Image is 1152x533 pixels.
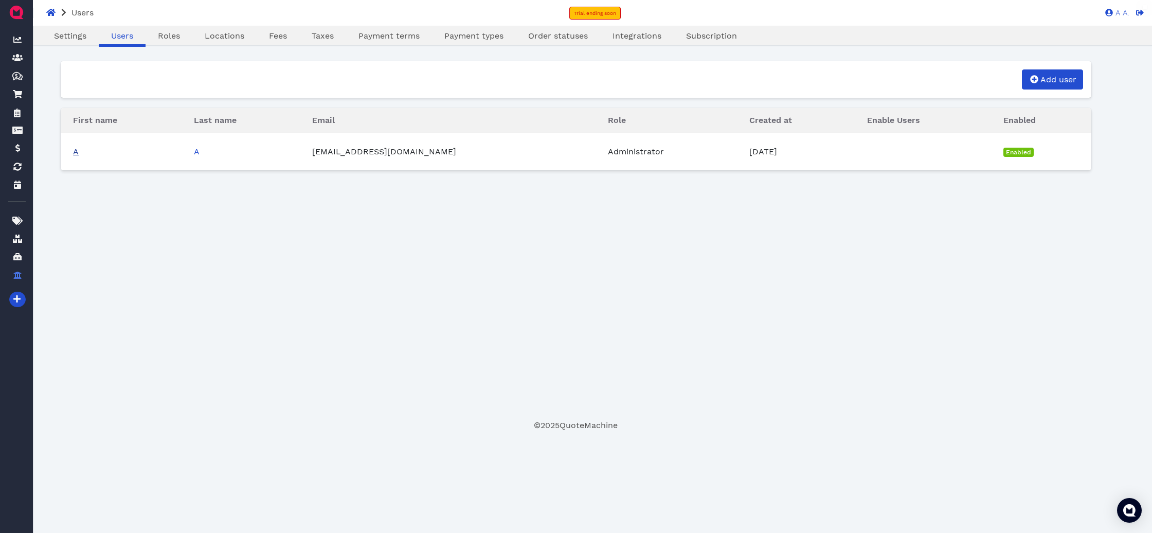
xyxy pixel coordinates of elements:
[73,147,79,156] a: A
[42,30,99,42] a: Settings
[574,10,616,16] span: Trial ending soon
[192,30,257,42] a: Locations
[600,30,674,42] a: Integrations
[300,133,596,171] td: [EMAIL_ADDRESS][DOMAIN_NAME]
[749,147,777,156] span: [DATE]
[1117,498,1142,523] div: Open Intercom Messenger
[312,115,335,125] span: Email
[569,7,621,20] a: Trial ending soon
[71,8,94,17] span: Users
[1022,69,1083,90] a: Add user
[257,30,299,42] a: Fees
[194,147,200,156] a: A
[312,31,334,41] span: Taxes
[432,30,516,42] a: Payment types
[54,31,86,41] span: Settings
[60,419,1091,432] footer: © 2025 QuoteMachine
[516,30,600,42] a: Order statuses
[111,31,133,41] span: Users
[346,30,432,42] a: Payment terms
[608,147,664,156] span: Administrator
[867,115,920,125] span: Enable Users
[686,31,737,41] span: Subscription
[1006,149,1031,156] span: Enabled
[15,73,18,78] tspan: $
[613,31,661,41] span: Integrations
[358,31,420,41] span: Payment terms
[205,31,244,41] span: Locations
[1003,115,1036,125] span: Enabled
[528,31,588,41] span: Order statuses
[749,115,792,125] span: Created at
[674,30,749,42] a: Subscription
[1100,8,1129,17] a: A A.
[608,115,626,125] span: Role
[8,4,25,21] img: QuoteM_icon_flat.png
[146,30,192,42] a: Roles
[194,115,237,125] span: Last name
[299,30,346,42] a: Taxes
[99,30,146,42] a: Users
[1113,9,1129,17] span: A A.
[73,115,117,125] span: First name
[444,31,503,41] span: Payment types
[1039,75,1076,84] span: Add user
[158,31,180,41] span: Roles
[269,31,287,41] span: Fees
